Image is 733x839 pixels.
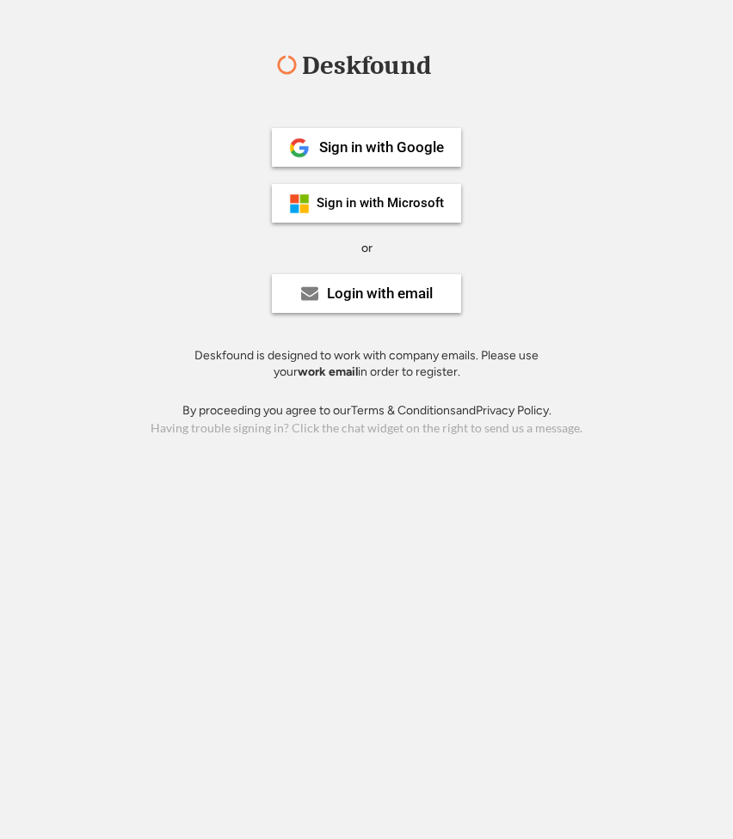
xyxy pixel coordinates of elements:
img: 1024px-Google__G__Logo.svg.png [289,138,310,158]
a: Privacy Policy. [476,403,551,418]
div: or [361,240,373,257]
div: Sign in with Google [319,140,444,155]
div: Login with email [327,286,433,301]
a: Terms & Conditions [351,403,456,418]
div: Sign in with Microsoft [317,197,444,210]
div: By proceeding you agree to our and [182,402,551,419]
div: Deskfound [293,52,440,79]
div: Deskfound is designed to work with company emails. Please use your in order to register. [173,347,560,381]
strong: work email [298,364,358,379]
img: ms-symbollockup_mssymbol_19.png [289,193,310,214]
